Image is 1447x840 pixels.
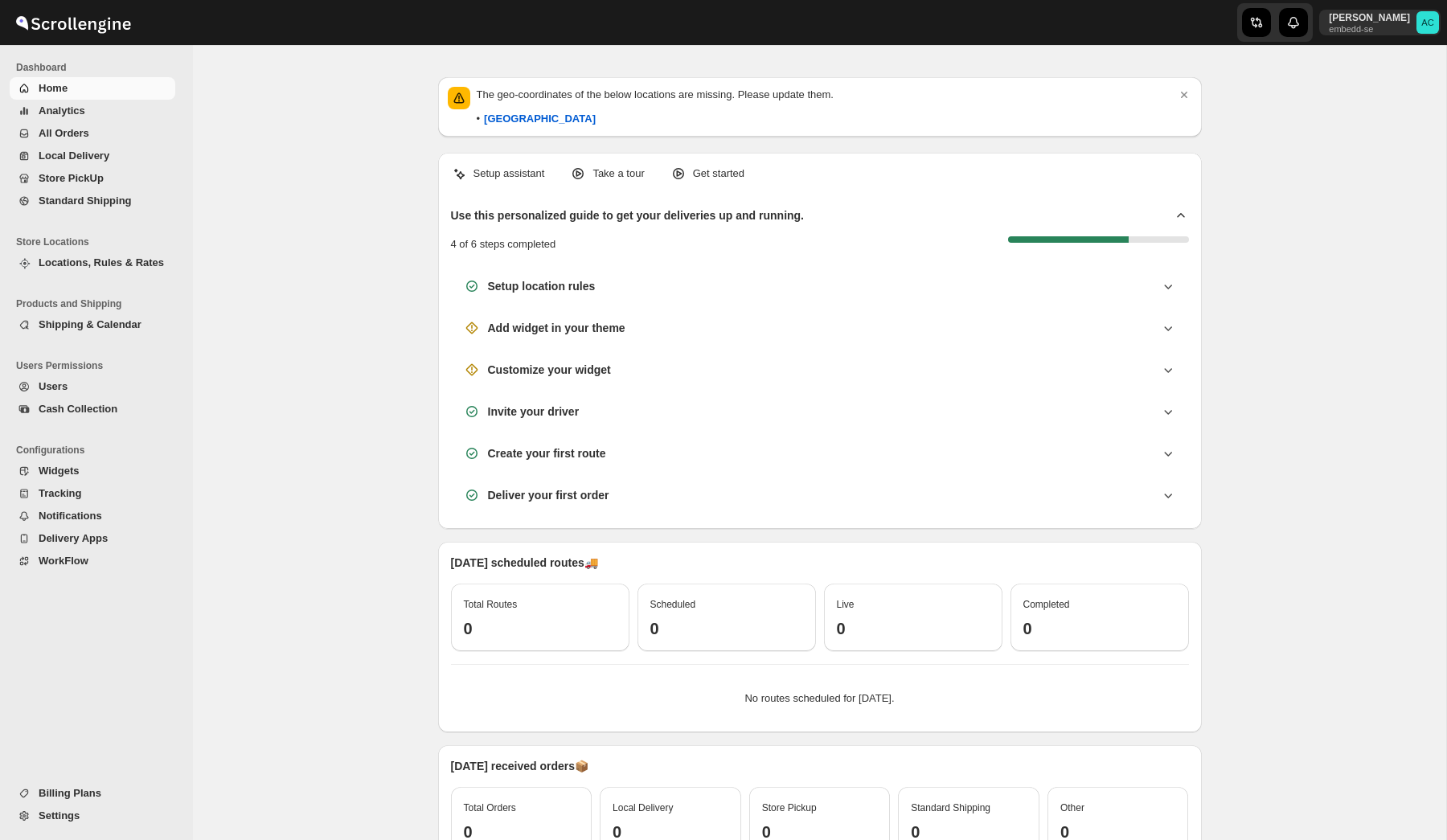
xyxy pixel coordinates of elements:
[10,550,175,572] button: WorkFlow
[10,100,175,122] button: Analytics
[464,802,516,813] span: Total Orders
[464,619,617,638] h3: 0
[451,207,805,223] h2: Use this personalized guide to get your deliveries up and running.
[1173,84,1195,106] button: Dismiss notification
[39,150,109,162] span: Local Delivery
[39,195,132,207] span: Standard Shipping
[13,2,133,43] img: ScrollEngine
[10,482,175,505] button: Tracking
[1329,24,1410,34] p: embedd-se
[16,359,182,372] span: Users Permissions
[1421,18,1434,27] text: AC
[10,77,175,100] button: Home
[464,690,1176,707] p: No routes scheduled for [DATE].
[473,166,545,182] p: Setup assistant
[1023,619,1176,638] h3: 0
[16,236,182,248] span: Store Locations
[650,619,803,638] h3: 0
[10,398,175,420] button: Cash Collection
[484,113,596,125] b: [GEOGRAPHIC_DATA]
[39,787,101,799] span: Billing Plans
[16,297,182,310] span: Products and Shipping
[10,375,175,398] button: Users
[762,802,817,813] span: Store Pickup
[39,104,85,117] span: Analytics
[464,599,518,610] span: Total Routes
[39,256,164,268] span: Locations, Rules & Rates
[1060,802,1084,813] span: Other
[39,380,68,392] span: Users
[1416,11,1439,34] span: Abhishek Chowdhury
[39,510,102,522] span: Notifications
[39,555,88,567] span: WorkFlow
[1319,10,1441,35] button: User menu
[39,465,79,477] span: Widgets
[477,87,1176,103] p: The geo-coordinates of the below locations are missing. Please update them.
[650,599,696,610] span: Scheduled
[39,127,89,139] span: All Orders
[10,527,175,550] button: Delivery Apps
[488,320,625,336] h3: Add widget in your theme
[911,802,990,813] span: Standard Shipping
[837,619,990,638] h3: 0
[39,487,81,499] span: Tracking
[488,445,606,461] h3: Create your first route
[39,172,104,184] span: Store PickUp
[488,362,611,378] h3: Customize your widget
[488,487,609,503] h3: Deliver your first order
[39,82,68,94] span: Home
[488,278,596,294] h3: Setup location rules
[693,166,744,182] p: Get started
[451,555,1189,571] p: [DATE] scheduled routes 🚚
[16,444,182,457] span: Configurations
[613,802,673,813] span: Local Delivery
[16,61,182,74] span: Dashboard
[451,236,556,252] p: 4 of 6 steps completed
[10,805,175,827] button: Settings
[488,404,580,420] h3: Invite your driver
[10,122,175,145] button: All Orders
[10,252,175,274] button: Locations, Rules & Rates
[592,166,644,182] p: Take a tour
[10,313,175,336] button: Shipping & Calendar
[10,782,175,805] button: Billing Plans
[39,532,108,544] span: Delivery Apps
[837,599,855,610] span: Live
[451,758,1189,774] p: [DATE] received orders 📦
[474,106,605,132] button: [GEOGRAPHIC_DATA]
[39,403,117,415] span: Cash Collection
[39,809,80,822] span: Settings
[1329,11,1410,24] p: [PERSON_NAME]
[10,460,175,482] button: Widgets
[1023,599,1070,610] span: Completed
[10,505,175,527] button: Notifications
[477,111,596,127] div: •
[39,318,141,330] span: Shipping & Calendar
